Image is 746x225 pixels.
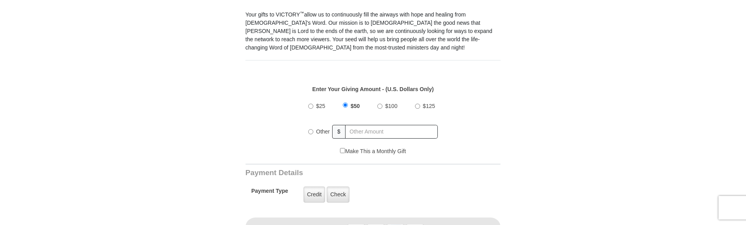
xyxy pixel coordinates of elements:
[300,11,304,15] sup: ™
[345,125,438,139] input: Other Amount
[316,128,330,135] span: Other
[423,103,435,109] span: $125
[312,86,433,92] strong: Enter Your Giving Amount - (U.S. Dollars Only)
[340,148,345,153] input: Make This a Monthly Gift
[340,147,406,155] label: Make This a Monthly Gift
[316,103,325,109] span: $25
[251,188,288,198] h5: Payment Type
[304,187,325,203] label: Credit
[351,103,360,109] span: $50
[332,125,346,139] span: $
[245,168,446,177] h3: Payment Details
[327,187,349,203] label: Check
[245,11,501,52] p: Your gifts to VICTORY allow us to continuously fill the airways with hope and healing from [DEMOG...
[385,103,397,109] span: $100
